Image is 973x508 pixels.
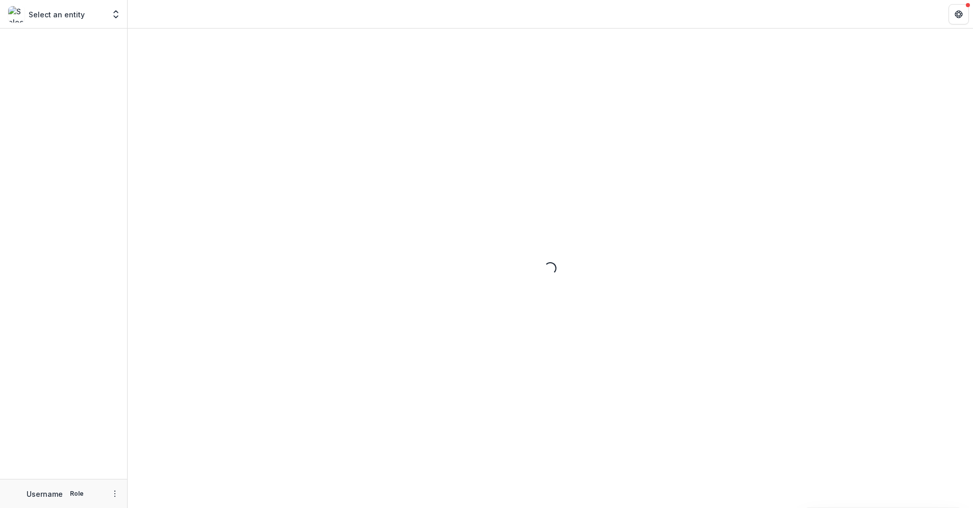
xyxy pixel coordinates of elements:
button: Open entity switcher [109,4,123,24]
img: Select an entity [8,6,25,22]
button: More [109,488,121,500]
p: Username [27,489,63,499]
p: Select an entity [29,9,85,20]
button: Get Help [948,4,969,24]
p: Role [67,489,87,498]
